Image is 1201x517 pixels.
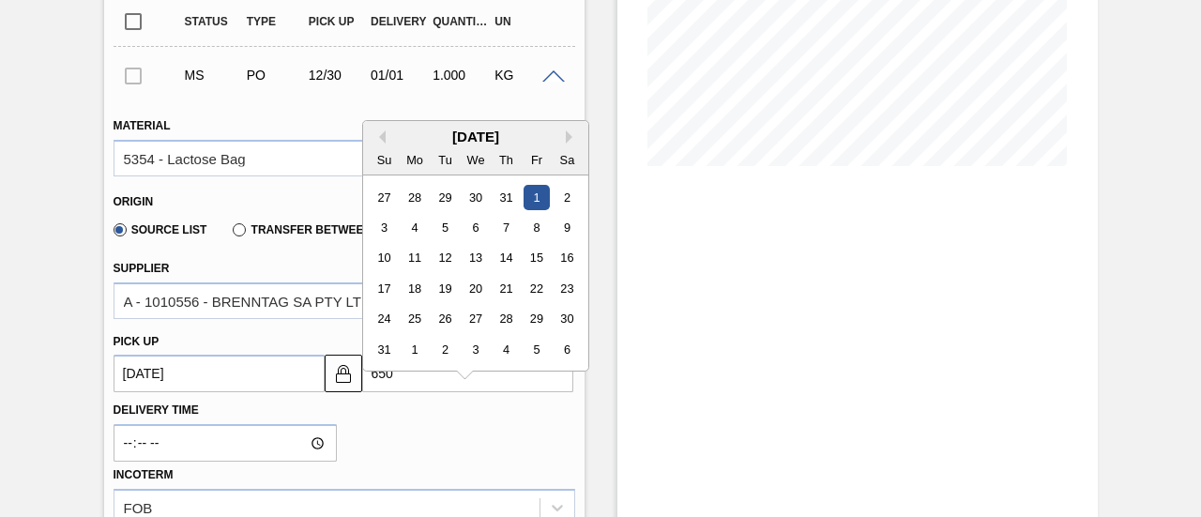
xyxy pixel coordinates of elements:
div: Choose Thursday, January 7th, 1965 [493,215,518,240]
div: Type [242,15,308,28]
div: Choose Thursday, December 31st, 1964 [493,185,518,210]
div: Quantity [428,15,494,28]
button: Next Month [566,130,579,144]
div: Status [180,15,246,28]
div: We [463,147,488,173]
img: locked [332,362,355,385]
div: Choose Tuesday, January 26th, 1965 [432,307,457,332]
div: Choose Sunday, January 31st, 1965 [372,337,397,362]
div: Choose Monday, January 25th, 1965 [402,307,427,332]
div: Choose Saturday, January 30th, 1965 [554,307,579,332]
label: Origin [114,195,154,208]
div: Choose Friday, January 8th, 1965 [524,215,549,240]
div: Su [372,147,397,173]
div: Choose Monday, December 28th, 1964 [402,185,427,210]
div: Choose Tuesday, December 29th, 1964 [432,185,457,210]
div: month 1965-01 [369,182,582,365]
div: Choose Friday, February 5th, 1965 [524,337,549,362]
div: Choose Tuesday, January 5th, 1965 [432,215,457,240]
label: Pick up [114,335,160,348]
div: KG [490,68,555,83]
div: Choose Monday, January 11th, 1965 [402,246,427,271]
div: Choose Friday, January 22nd, 1965 [524,276,549,301]
div: 01/01/1965 [366,68,432,83]
div: Choose Thursday, January 21st, 1965 [493,276,518,301]
label: Material [114,119,171,132]
div: Choose Tuesday, January 12th, 1965 [432,246,457,271]
div: Choose Thursday, January 14th, 1965 [493,246,518,271]
label: Source List [114,223,207,236]
div: Choose Sunday, January 24th, 1965 [372,307,397,332]
div: A - 1010556 - BRENNTAG SA PTY LTD [124,293,372,309]
div: Choose Saturday, January 16th, 1965 [554,246,579,271]
div: FOB [124,499,153,515]
div: Choose Sunday, January 10th, 1965 [372,246,397,271]
div: Choose Friday, January 1st, 1965 [524,185,549,210]
div: 12/30/1964 [304,68,370,83]
div: Choose Monday, January 18th, 1965 [402,276,427,301]
div: Choose Tuesday, January 19th, 1965 [432,276,457,301]
div: Pick up [304,15,370,28]
div: Choose Wednesday, December 30th, 1964 [463,185,488,210]
div: Choose Thursday, January 28th, 1965 [493,307,518,332]
div: Choose Wednesday, February 3rd, 1965 [463,337,488,362]
div: Choose Sunday, January 17th, 1965 [372,276,397,301]
div: Choose Thursday, February 4th, 1965 [493,337,518,362]
div: Manual Suggestion [180,68,246,83]
div: Choose Sunday, January 3rd, 1965 [372,215,397,240]
input: mm/dd/yyyy [114,355,325,392]
div: Choose Saturday, January 23rd, 1965 [554,276,579,301]
div: Sa [554,147,579,173]
div: Purchase order [242,68,308,83]
div: Th [493,147,518,173]
div: Tu [432,147,457,173]
div: Choose Wednesday, January 27th, 1965 [463,307,488,332]
div: 1.000 [428,68,494,83]
label: Delivery Time [114,397,337,424]
div: Fr [524,147,549,173]
div: Choose Monday, February 1st, 1965 [402,337,427,362]
div: Choose Sunday, December 27th, 1964 [372,185,397,210]
label: Supplier [114,262,170,275]
div: Choose Wednesday, January 20th, 1965 [463,276,488,301]
div: Mo [402,147,427,173]
label: Transfer between Units [233,223,408,236]
div: 5354 - Lactose Bag [124,150,246,166]
div: Choose Monday, January 4th, 1965 [402,215,427,240]
div: Choose Saturday, February 6th, 1965 [554,337,579,362]
div: Choose Wednesday, January 6th, 1965 [463,215,488,240]
div: UN [490,15,555,28]
label: Incoterm [114,468,174,481]
button: Previous Month [372,130,386,144]
div: Choose Tuesday, February 2nd, 1965 [432,337,457,362]
div: Choose Wednesday, January 13th, 1965 [463,246,488,271]
div: Choose Friday, January 15th, 1965 [524,246,549,271]
div: Choose Friday, January 29th, 1965 [524,307,549,332]
div: Choose Saturday, January 2nd, 1965 [554,185,579,210]
button: locked [325,355,362,392]
div: Delivery [366,15,432,28]
div: Choose Saturday, January 9th, 1965 [554,215,579,240]
div: [DATE] [363,129,588,144]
